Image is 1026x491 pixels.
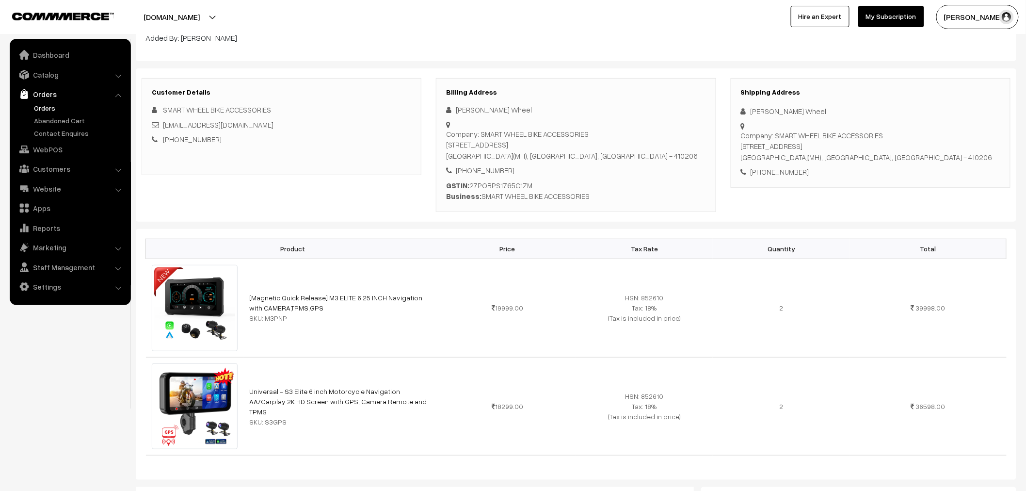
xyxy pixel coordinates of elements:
[12,259,128,276] a: Staff Management
[741,88,1000,97] h3: Shipping Address
[741,130,993,163] div: Company: SMART WHEEL BIKE ACCESSORIES [STREET_ADDRESS] [GEOGRAPHIC_DATA](MH), [GEOGRAPHIC_DATA], ...
[249,313,433,323] div: SKU: M3PNP
[608,392,681,421] span: HSN: 852610 Tax: 18% (Tax is included in price)
[850,239,1007,259] th: Total
[858,6,924,27] a: My Subscription
[916,304,946,312] span: 39998.00
[608,294,681,322] span: HSN: 852610 Tax: 18% (Tax is included in price)
[492,304,523,312] span: 19999.00
[163,120,273,129] a: [EMAIL_ADDRESS][DOMAIN_NAME]
[446,181,469,190] b: GSTIN:
[12,46,128,64] a: Dashboard
[446,192,481,200] b: Business:
[145,32,1007,44] p: Added By: [PERSON_NAME]
[791,6,850,27] a: Hire an Expert
[492,402,523,410] span: 18299.00
[249,417,433,427] div: SKU: S3GPS
[163,105,271,114] span: SMART WHEEL BIKE ACCESSORIES
[12,160,128,178] a: Customers
[741,166,1000,178] div: [PHONE_NUMBER]
[152,265,238,351] img: Untitled design (1).png
[152,88,411,97] h3: Customer Details
[916,402,946,410] span: 36598.00
[446,129,698,162] div: Company: SMART WHEEL BIKE ACCESSORIES [STREET_ADDRESS] [GEOGRAPHIC_DATA](MH), [GEOGRAPHIC_DATA], ...
[780,304,784,312] span: 2
[936,5,1019,29] button: [PERSON_NAME]
[12,219,128,237] a: Reports
[12,13,114,20] img: COMMMERCE
[713,239,850,259] th: Quantity
[741,106,1000,117] div: [PERSON_NAME] Wheel
[999,10,1014,24] img: user
[446,104,705,115] div: [PERSON_NAME] Wheel
[12,66,128,83] a: Catalog
[163,135,222,144] a: [PHONE_NUMBER]
[446,88,705,97] h3: Billing Address
[32,103,128,113] a: Orders
[576,239,713,259] th: Tax Rate
[12,239,128,256] a: Marketing
[12,180,128,197] a: Website
[110,5,234,29] button: [DOMAIN_NAME]
[12,85,128,103] a: Orders
[32,128,128,138] a: Contact Enquires
[780,402,784,410] span: 2
[12,10,97,21] a: COMMMERCE
[12,141,128,158] a: WebPOS
[446,180,705,202] div: 27POBPS1765C1ZM SMART WHEEL BIKE ACCESSORIES
[152,363,238,450] img: 1754923883317501673799879Untitled-design-4-cp.png
[146,239,439,259] th: Product
[439,239,576,259] th: Price
[249,294,422,312] a: [Magnetic Quick Release] M3 ELITE 6.25 INCH Navigation with CAMERA,TPMS,GPS
[12,199,128,217] a: Apps
[32,115,128,126] a: Abandoned Cart
[12,278,128,295] a: Settings
[249,387,427,416] a: Universal - S3 Elite 6 inch Motorcycle Navigation AA/Carplay 2K HD Screen with GPS, Camera Remote...
[446,165,705,176] div: [PHONE_NUMBER]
